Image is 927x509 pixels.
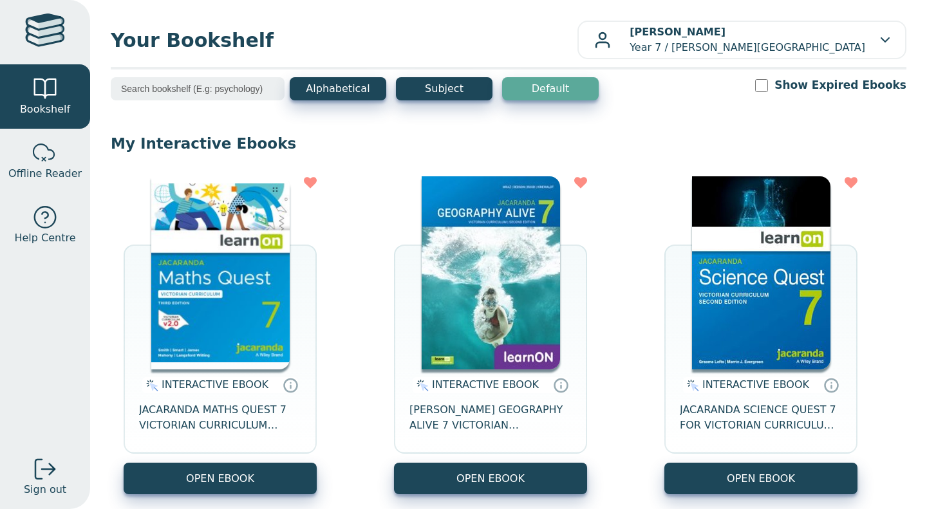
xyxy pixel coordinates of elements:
[577,21,906,59] button: [PERSON_NAME]Year 7 / [PERSON_NAME][GEOGRAPHIC_DATA]
[139,402,301,433] span: JACARANDA MATHS QUEST 7 VICTORIAN CURRICULUM LEARNON EBOOK 3E
[24,482,66,497] span: Sign out
[111,26,577,55] span: Your Bookshelf
[14,230,75,246] span: Help Centre
[409,402,572,433] span: [PERSON_NAME] GEOGRAPHY ALIVE 7 VICTORIAN CURRICULUM LEARNON EBOOK 2E
[111,134,906,153] p: My Interactive Ebooks
[413,378,429,393] img: interactive.svg
[630,24,865,55] p: Year 7 / [PERSON_NAME][GEOGRAPHIC_DATA]
[396,77,492,100] button: Subject
[683,378,699,393] img: interactive.svg
[394,463,587,494] button: OPEN EBOOK
[553,377,568,393] a: Interactive eBooks are accessed online via the publisher’s portal. They contain interactive resou...
[20,102,70,117] span: Bookshelf
[823,377,839,393] a: Interactive eBooks are accessed online via the publisher’s portal. They contain interactive resou...
[502,77,599,100] button: Default
[702,378,809,391] span: INTERACTIVE EBOOK
[124,463,317,494] button: OPEN EBOOK
[680,402,842,433] span: JACARANDA SCIENCE QUEST 7 FOR VICTORIAN CURRICULUM LEARNON 2E EBOOK
[432,378,539,391] span: INTERACTIVE EBOOK
[664,463,857,494] button: OPEN EBOOK
[142,378,158,393] img: interactive.svg
[290,77,386,100] button: Alphabetical
[774,77,906,93] label: Show Expired Ebooks
[151,176,290,369] img: b87b3e28-4171-4aeb-a345-7fa4fe4e6e25.jpg
[8,166,82,181] span: Offline Reader
[630,26,726,38] b: [PERSON_NAME]
[162,378,268,391] span: INTERACTIVE EBOOK
[111,77,285,100] input: Search bookshelf (E.g: psychology)
[283,377,298,393] a: Interactive eBooks are accessed online via the publisher’s portal. They contain interactive resou...
[422,176,560,369] img: cc9fd0c4-7e91-e911-a97e-0272d098c78b.jpg
[692,176,830,369] img: 329c5ec2-5188-ea11-a992-0272d098c78b.jpg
